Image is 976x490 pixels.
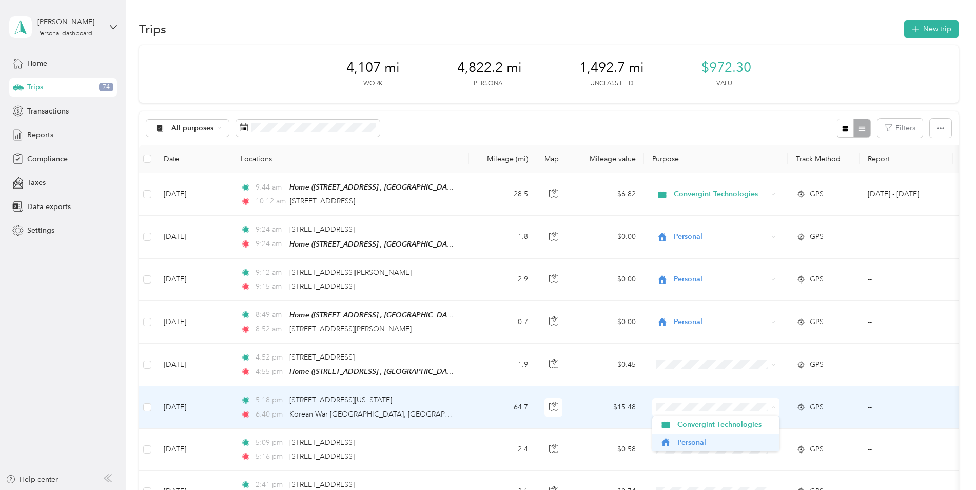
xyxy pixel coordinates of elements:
[289,353,355,362] span: [STREET_ADDRESS]
[27,82,43,92] span: Trips
[256,224,285,235] span: 9:24 am
[256,409,285,420] span: 6:40 pm
[289,367,534,376] span: Home ([STREET_ADDRESS] , [GEOGRAPHIC_DATA], [GEOGRAPHIC_DATA])
[289,183,534,192] span: Home ([STREET_ADDRESS] , [GEOGRAPHIC_DATA], [GEOGRAPHIC_DATA])
[457,60,522,76] span: 4,822.2 mi
[155,301,232,344] td: [DATE]
[674,274,768,285] span: Personal
[27,177,46,188] span: Taxes
[256,394,285,406] span: 5:18 pm
[256,238,285,250] span: 9:24 am
[469,216,536,258] td: 1.8
[860,216,953,258] td: --
[289,282,355,291] span: [STREET_ADDRESS]
[155,145,232,173] th: Date
[155,344,232,386] td: [DATE]
[289,268,412,277] span: [STREET_ADDRESS][PERSON_NAME]
[289,410,810,419] span: Korean War [GEOGRAPHIC_DATA], [GEOGRAPHIC_DATA][PERSON_NAME][GEOGRAPHIC_DATA], [US_STATE], [GEOGR...
[572,386,644,428] td: $15.48
[363,79,382,88] p: Work
[469,344,536,386] td: 1.9
[155,386,232,428] td: [DATE]
[289,325,412,333] span: [STREET_ADDRESS][PERSON_NAME]
[289,311,534,319] span: Home ([STREET_ADDRESS] , [GEOGRAPHIC_DATA], [GEOGRAPHIC_DATA])
[572,429,644,471] td: $0.58
[716,79,736,88] p: Value
[469,429,536,471] td: 2.4
[256,281,285,292] span: 9:15 am
[572,173,644,216] td: $6.82
[469,173,536,216] td: 28.5
[155,173,232,216] td: [DATE]
[256,352,285,363] span: 4:52 pm
[674,189,768,200] span: Convergint Technologies
[155,216,232,258] td: [DATE]
[289,452,355,461] span: [STREET_ADDRESS]
[579,60,644,76] span: 1,492.7 mi
[572,259,644,301] td: $0.00
[572,344,644,386] td: $0.45
[860,301,953,344] td: --
[860,259,953,301] td: --
[37,16,102,27] div: [PERSON_NAME]
[810,274,824,285] span: GPS
[256,324,285,335] span: 8:52 am
[469,145,536,173] th: Mileage (mi)
[346,60,400,76] span: 4,107 mi
[37,31,92,37] div: Personal dashboard
[289,395,392,404] span: [STREET_ADDRESS][US_STATE]
[860,429,953,471] td: --
[155,429,232,471] td: [DATE]
[810,402,824,413] span: GPS
[860,173,953,216] td: Sep 1 - 30, 2025
[469,386,536,428] td: 64.7
[171,125,214,132] span: All purposes
[644,145,788,173] th: Purpose
[139,24,166,34] h1: Trips
[904,20,959,38] button: New trip
[810,316,824,328] span: GPS
[27,129,53,140] span: Reports
[99,83,113,92] span: 74
[860,344,953,386] td: --
[810,444,824,455] span: GPS
[860,386,953,428] td: --
[289,240,534,249] span: Home ([STREET_ADDRESS] , [GEOGRAPHIC_DATA], [GEOGRAPHIC_DATA])
[289,225,355,234] span: [STREET_ADDRESS]
[674,316,768,328] span: Personal
[256,196,286,207] span: 10:12 am
[788,145,860,173] th: Track Method
[860,145,953,173] th: Report
[27,154,68,164] span: Compliance
[256,451,285,462] span: 5:16 pm
[572,145,644,173] th: Mileage value
[877,119,923,138] button: Filters
[810,359,824,370] span: GPS
[27,58,47,69] span: Home
[256,182,285,193] span: 9:44 am
[290,197,355,205] span: [STREET_ADDRESS]
[469,259,536,301] td: 2.9
[27,106,69,117] span: Transactions
[701,60,751,76] span: $972.30
[677,419,772,430] span: Convergint Technologies
[256,309,285,321] span: 8:49 am
[27,201,71,212] span: Data exports
[289,480,355,489] span: [STREET_ADDRESS]
[155,259,232,301] td: [DATE]
[289,438,355,447] span: [STREET_ADDRESS]
[256,267,285,278] span: 9:12 am
[572,216,644,258] td: $0.00
[677,437,772,448] span: Personal
[232,145,469,173] th: Locations
[256,437,285,448] span: 5:09 pm
[919,432,976,490] iframe: Everlance-gr Chat Button Frame
[810,231,824,242] span: GPS
[590,79,633,88] p: Unclassified
[27,225,54,236] span: Settings
[6,474,58,485] button: Help center
[536,145,572,173] th: Map
[572,301,644,344] td: $0.00
[810,189,824,200] span: GPS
